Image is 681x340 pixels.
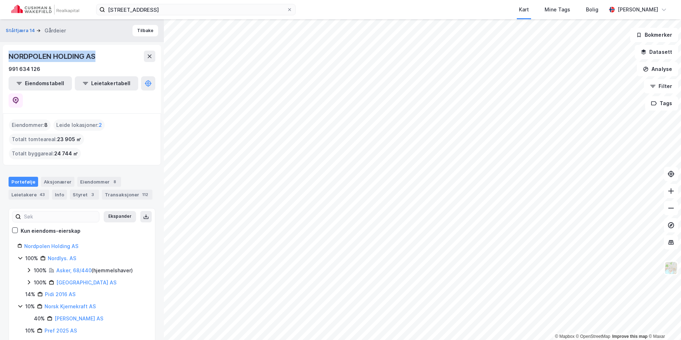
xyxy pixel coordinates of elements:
[44,121,48,129] span: 8
[45,303,96,309] a: Norsk Kjernekraft AS
[56,266,133,275] div: ( hjemmelshaver )
[9,65,40,73] div: 991 634 126
[9,177,38,187] div: Portefølje
[77,177,121,187] div: Eiendommer
[89,191,96,198] div: 3
[53,119,105,131] div: Leide lokasjoner :
[25,290,35,299] div: 14%
[9,190,49,200] div: Leietakere
[99,121,102,129] span: 2
[45,328,77,334] a: Pref 2025 AS
[25,326,35,335] div: 10%
[70,190,99,200] div: Styret
[618,5,658,14] div: [PERSON_NAME]
[45,291,76,297] a: Pidi 2016 AS
[54,315,103,321] a: [PERSON_NAME] AS
[24,243,78,249] a: Nordpolen Holding AS
[34,266,47,275] div: 100%
[519,5,529,14] div: Kart
[25,254,38,263] div: 100%
[21,227,80,235] div: Kun eiendoms-eierskap
[41,177,74,187] div: Aksjonærer
[612,334,648,339] a: Improve this map
[630,28,678,42] button: Bokmerker
[644,79,678,93] button: Filter
[45,26,66,35] div: Gårdeier
[645,306,681,340] iframe: Chat Widget
[56,279,116,285] a: [GEOGRAPHIC_DATA] AS
[664,261,678,275] img: Z
[9,119,51,131] div: Eiendommer :
[9,51,97,62] div: NORDPOLEN HOLDING AS
[6,27,36,34] button: Stålfjæra 14
[141,191,150,198] div: 112
[25,302,35,311] div: 10%
[21,211,99,222] input: Søk
[11,5,79,15] img: cushman-wakefield-realkapital-logo.202ea83816669bd177139c58696a8fa1.svg
[637,62,678,76] button: Analyse
[9,148,81,159] div: Totalt byggareal :
[34,278,47,287] div: 100%
[132,25,158,36] button: Tilbake
[48,255,76,261] a: Nordlys. AS
[102,190,152,200] div: Transaksjoner
[34,314,45,323] div: 40%
[9,76,72,91] button: Eiendomstabell
[104,211,136,222] button: Ekspander
[105,4,287,15] input: Søk på adresse, matrikkel, gårdeiere, leietakere eller personer
[75,76,138,91] button: Leietakertabell
[555,334,575,339] a: Mapbox
[111,178,118,185] div: 8
[645,96,678,110] button: Tags
[54,149,78,158] span: 24 744 ㎡
[38,191,46,198] div: 43
[576,334,610,339] a: OpenStreetMap
[545,5,570,14] div: Mine Tags
[52,190,67,200] div: Info
[56,267,92,273] a: Asker, 68/440
[9,134,84,145] div: Totalt tomteareal :
[645,306,681,340] div: Kontrollprogram for chat
[635,45,678,59] button: Datasett
[57,135,81,144] span: 23 905 ㎡
[586,5,598,14] div: Bolig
